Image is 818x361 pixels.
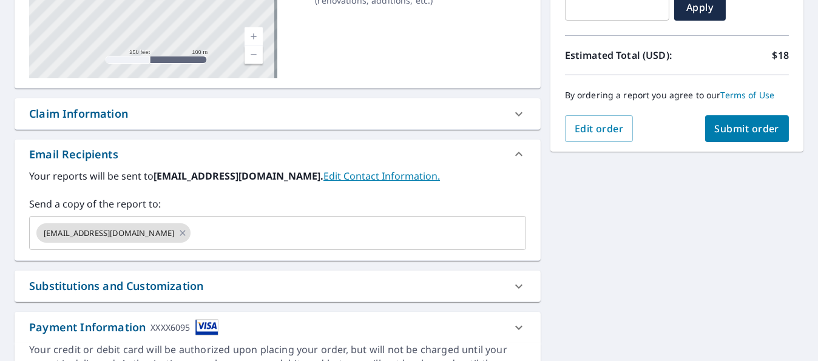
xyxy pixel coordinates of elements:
[772,48,789,62] p: $18
[15,140,541,169] div: Email Recipients
[15,271,541,302] div: Substitutions and Customization
[29,146,118,163] div: Email Recipients
[154,169,323,183] b: [EMAIL_ADDRESS][DOMAIN_NAME].
[715,122,780,135] span: Submit order
[15,312,541,343] div: Payment InformationXXXX6095cardImage
[684,1,716,14] span: Apply
[29,106,128,122] div: Claim Information
[565,48,677,62] p: Estimated Total (USD):
[721,89,775,101] a: Terms of Use
[36,228,181,239] span: [EMAIL_ADDRESS][DOMAIN_NAME]
[29,278,203,294] div: Substitutions and Customization
[575,122,624,135] span: Edit order
[15,98,541,129] div: Claim Information
[195,319,218,336] img: cardImage
[150,319,190,336] div: XXXX6095
[29,169,526,183] label: Your reports will be sent to
[705,115,789,142] button: Submit order
[29,197,526,211] label: Send a copy of the report to:
[565,90,789,101] p: By ordering a report you agree to our
[323,169,440,183] a: EditContactInfo
[245,27,263,46] a: Current Level 17, Zoom In
[36,223,191,243] div: [EMAIL_ADDRESS][DOMAIN_NAME]
[245,46,263,64] a: Current Level 17, Zoom Out
[29,319,218,336] div: Payment Information
[565,115,634,142] button: Edit order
